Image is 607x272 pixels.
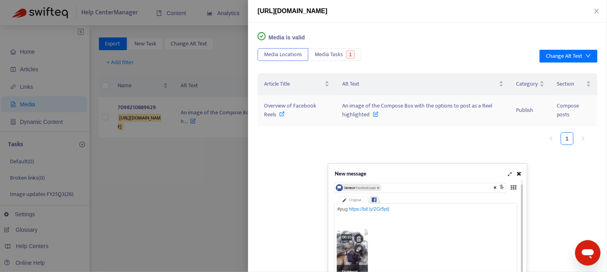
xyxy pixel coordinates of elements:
[308,48,361,61] button: Media Tasks1
[551,73,598,95] th: Section
[264,80,323,88] span: Article Title
[545,132,558,145] button: left
[336,73,510,95] th: Alt Text
[516,80,538,88] span: Category
[557,80,585,88] span: Section
[557,101,579,119] span: Compose posts
[561,133,573,145] a: 1
[315,50,343,59] span: Media Tasks
[575,240,601,266] iframe: Button to launch messaging window
[545,132,558,145] li: Previous Page
[258,8,327,14] span: [URL][DOMAIN_NAME]
[577,132,589,145] button: right
[591,8,602,15] button: Close
[346,50,355,59] span: 1
[540,50,597,63] button: Change Alt Text
[258,32,266,40] span: check-circle
[258,48,308,61] button: Media Locations
[516,106,534,115] span: Publish
[581,136,585,141] span: right
[561,132,573,145] li: 1
[577,132,589,145] li: Next Page
[585,53,591,59] span: down
[258,73,336,95] th: Article Title
[269,34,305,41] span: Media is valid
[593,8,600,14] span: close
[510,73,551,95] th: Category
[264,101,316,119] span: Overview of Facebook Reels
[546,52,582,61] div: Change Alt Text
[342,80,497,88] span: Alt Text
[549,136,554,141] span: left
[264,50,302,59] span: Media Locations
[342,101,492,119] span: An image of the Compose Box with the options to post as a Reel highlighted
